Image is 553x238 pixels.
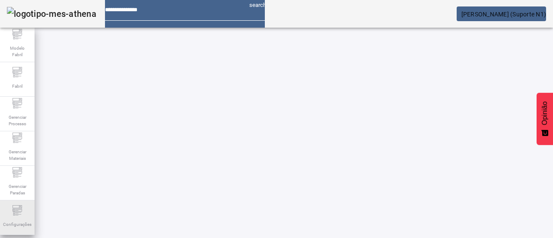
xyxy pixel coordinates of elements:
button: Feedback - Mostrar pesquisa [537,93,553,145]
img: logotipo-mes-athena [7,7,96,21]
font: Gerenciar Processo [9,115,26,126]
font: Fabril [12,84,22,89]
font: Modelo Fabril [10,46,25,57]
font: Gerenciar Materiais [9,149,26,161]
font: Gerenciar Paradas [9,184,26,195]
font: Opinião [541,102,548,125]
font: Configurações [3,222,32,227]
font: [PERSON_NAME] (Suporte N1) [461,11,547,18]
